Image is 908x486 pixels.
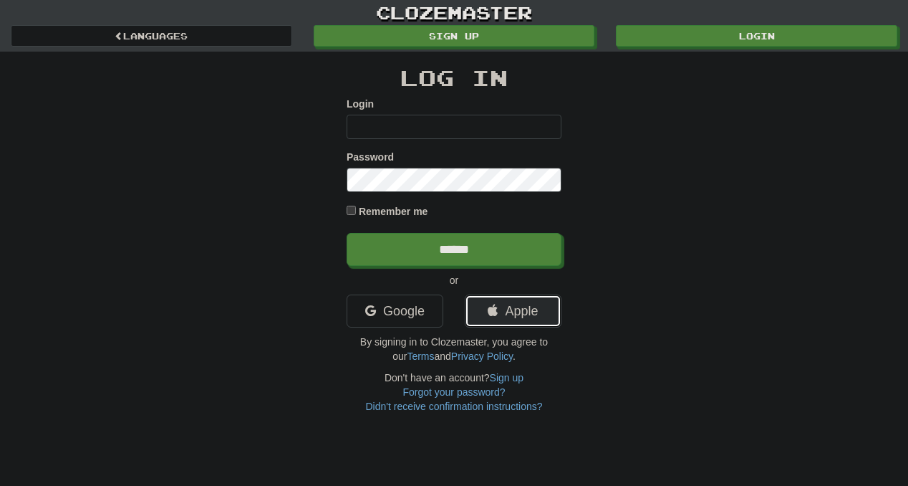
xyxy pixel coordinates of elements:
a: Sign up [490,372,523,383]
label: Remember me [359,204,428,219]
p: or [347,273,561,287]
a: Apple [465,295,561,328]
a: Privacy Policy [451,351,513,362]
a: Login [616,25,897,47]
a: Forgot your password? [402,386,505,398]
a: Didn't receive confirmation instructions? [365,401,542,412]
label: Login [347,97,374,111]
a: Languages [11,25,292,47]
label: Password [347,150,394,164]
a: Google [347,295,443,328]
a: Sign up [314,25,595,47]
p: By signing in to Clozemaster, you agree to our and . [347,335,561,363]
div: Don't have an account? [347,371,561,414]
a: Terms [407,351,434,362]
h2: Log In [347,66,561,90]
